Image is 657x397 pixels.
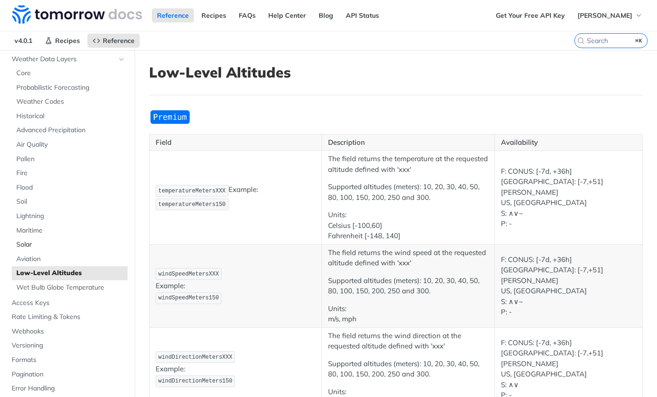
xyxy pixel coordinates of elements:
[7,382,128,396] a: Error Handling
[16,255,125,264] span: Aviation
[328,137,488,148] p: Description
[16,283,125,292] span: Wet Bulb Globe Temperature
[152,8,194,22] a: Reference
[328,304,488,325] p: Units: m/s, mph
[158,271,219,277] span: windSpeedMetersXXX
[328,276,488,297] p: Supported altitudes (meters): 10, 20, 30, 40, 50, 80, 100, 150, 200, 250 and 300.
[328,331,488,352] p: The field returns the wind direction at the requested altitude defined with 'xxx'
[12,238,128,252] a: Solar
[12,66,128,80] a: Core
[16,169,125,178] span: Fire
[12,209,128,223] a: Lightning
[12,370,125,379] span: Pagination
[7,52,128,66] a: Weather Data LayersHide subpages for Weather Data Layers
[633,36,645,45] kbd: ⌘K
[16,197,125,206] span: Soil
[12,266,128,280] a: Low-Level Altitudes
[577,37,585,44] svg: Search
[12,95,128,109] a: Weather Codes
[16,140,125,149] span: Air Quality
[12,281,128,295] a: Wet Bulb Globe Temperature
[16,97,125,106] span: Weather Codes
[149,64,643,81] h1: Low-Level Altitudes
[12,109,128,123] a: Historical
[328,210,488,241] p: Units: Celsius [-100,60] Fahrenheit [-148, 140]
[156,267,315,305] p: Example:
[196,8,231,22] a: Recipes
[7,296,128,310] a: Access Keys
[16,155,125,164] span: Pollen
[16,183,125,192] span: Flood
[12,252,128,266] a: Aviation
[156,137,315,148] p: Field
[16,269,125,278] span: Low-Level Altitudes
[12,355,125,365] span: Formats
[7,339,128,353] a: Versioning
[158,295,219,301] span: windSpeedMeters150
[87,34,140,48] a: Reference
[501,166,636,229] p: F: CONUS: [-7d, +36h] [GEOGRAPHIC_DATA]: [-7,+51] [PERSON_NAME] US, [GEOGRAPHIC_DATA] S: ∧∨~ P: -
[328,154,488,175] p: The field returns the temperature at the requested altitude defined with 'xxx'
[7,368,128,382] a: Pagination
[16,240,125,249] span: Solar
[12,5,142,24] img: Tomorrow.io Weather API Docs
[328,248,488,269] p: The field returns the wind speed at the requested altitude defined with 'xxx'
[341,8,384,22] a: API Status
[158,188,226,194] span: temperatureMetersXXX
[12,341,125,350] span: Versioning
[12,152,128,166] a: Pollen
[158,378,232,384] span: windDirectionMeters150
[16,212,125,221] span: Lightning
[263,8,311,22] a: Help Center
[7,353,128,367] a: Formats
[12,123,128,137] a: Advanced Precipitation
[12,55,115,64] span: Weather Data Layers
[12,181,128,195] a: Flood
[16,126,125,135] span: Advanced Precipitation
[103,36,135,45] span: Reference
[12,298,125,308] span: Access Keys
[158,201,226,208] span: temperatureMeters150
[158,354,232,361] span: windDirectionMetersXXX
[12,327,125,336] span: Webhooks
[7,325,128,339] a: Webhooks
[12,138,128,152] a: Air Quality
[12,195,128,209] a: Soil
[7,310,128,324] a: Rate Limiting & Tokens
[572,8,648,22] button: [PERSON_NAME]
[16,83,125,92] span: Probabilistic Forecasting
[328,182,488,203] p: Supported altitudes (meters): 10, 20, 30, 40, 50, 80, 100, 150, 200, 250 and 300.
[491,8,570,22] a: Get Your Free API Key
[12,166,128,180] a: Fire
[501,255,636,318] p: F: CONUS: [-7d, +36h] [GEOGRAPHIC_DATA]: [-7,+51] [PERSON_NAME] US, [GEOGRAPHIC_DATA] S: ∧∨~ P: -
[12,384,125,393] span: Error Handling
[16,226,125,235] span: Maritime
[234,8,261,22] a: FAQs
[16,69,125,78] span: Core
[12,81,128,95] a: Probabilistic Forecasting
[16,112,125,121] span: Historical
[578,11,632,20] span: [PERSON_NAME]
[9,34,37,48] span: v4.0.1
[12,224,128,238] a: Maritime
[501,137,636,148] p: Availability
[314,8,338,22] a: Blog
[12,312,125,322] span: Rate Limiting & Tokens
[55,36,80,45] span: Recipes
[118,56,125,63] button: Hide subpages for Weather Data Layers
[156,184,315,211] p: Example:
[156,350,315,388] p: Example:
[328,359,488,380] p: Supported altitudes (meters): 10, 20, 30, 40, 50, 80, 100, 150, 200, 250 and 300.
[40,34,85,48] a: Recipes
